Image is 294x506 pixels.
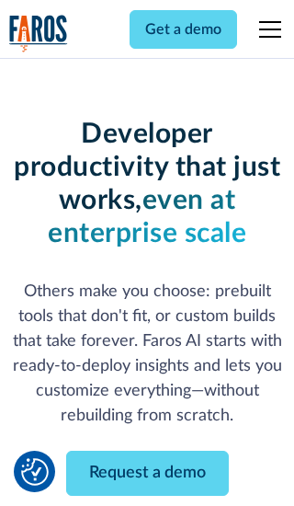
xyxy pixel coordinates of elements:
img: Logo of the analytics and reporting company Faros. [9,15,68,52]
a: home [9,15,68,52]
a: Request a demo [66,451,229,496]
a: Get a demo [130,10,237,49]
button: Cookie Settings [21,458,49,486]
strong: even at enterprise scale [48,187,246,247]
img: Revisit consent button [21,458,49,486]
p: Others make you choose: prebuilt tools that don't fit, or custom builds that take forever. Faros ... [9,280,286,429]
strong: Developer productivity that just works, [14,121,280,214]
div: menu [248,7,285,52]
